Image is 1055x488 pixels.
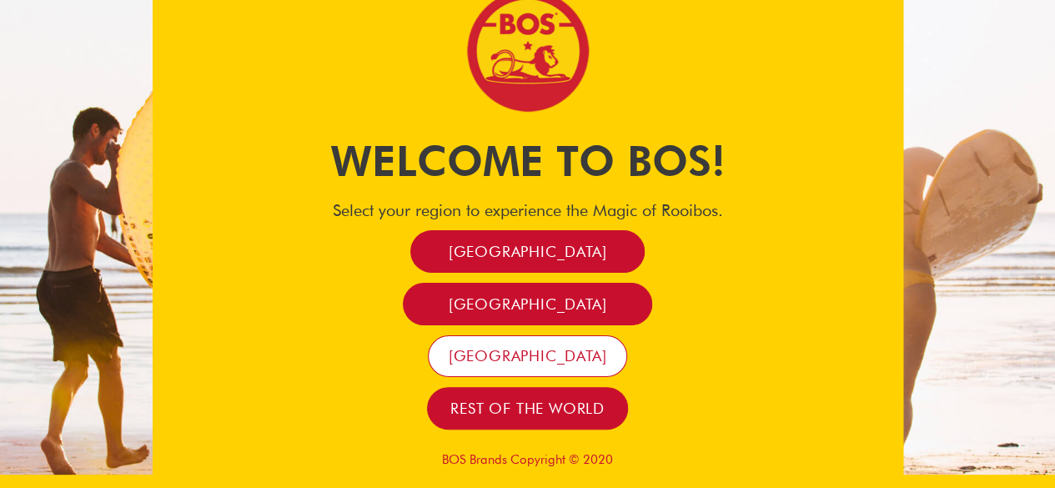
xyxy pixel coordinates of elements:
a: [GEOGRAPHIC_DATA] [428,335,626,378]
a: [GEOGRAPHIC_DATA] [403,283,653,325]
h4: Select your region to experience the Magic of Rooibos. [153,200,903,220]
span: [GEOGRAPHIC_DATA] [449,346,607,365]
span: [GEOGRAPHIC_DATA] [449,242,607,261]
a: Rest of the world [427,387,628,430]
h1: Welcome to BOS! [153,132,903,190]
span: [GEOGRAPHIC_DATA] [449,294,607,314]
a: [GEOGRAPHIC_DATA] [410,230,646,273]
p: BOS Brands Copyright © 2020 [153,452,903,467]
span: Rest of the world [450,399,605,418]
